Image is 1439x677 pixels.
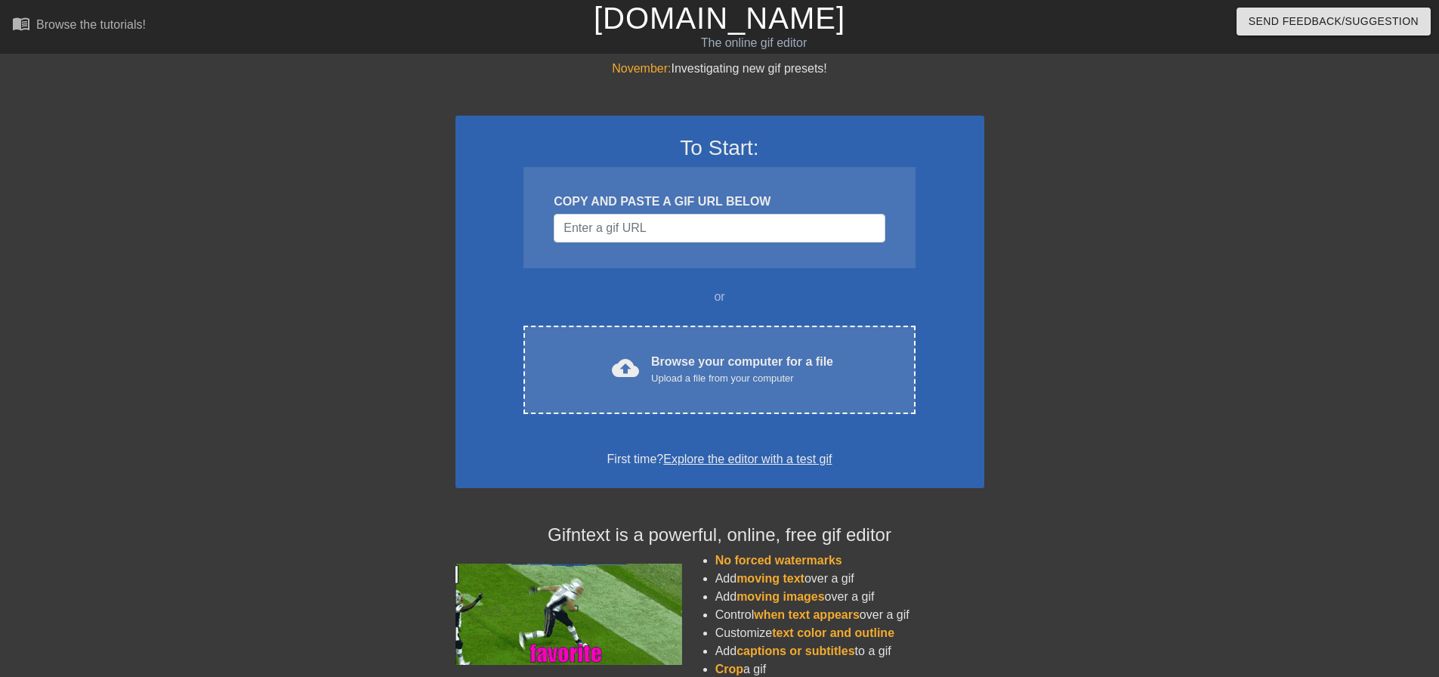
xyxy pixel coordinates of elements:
[455,524,984,546] h4: Gifntext is a powerful, online, free gif editor
[715,624,984,642] li: Customize
[736,645,854,657] span: captions or subtitles
[1249,12,1419,31] span: Send Feedback/Suggestion
[715,606,984,624] li: Control over a gif
[612,354,639,382] span: cloud_upload
[554,193,885,211] div: COPY AND PASTE A GIF URL BELOW
[475,135,965,161] h3: To Start:
[715,663,743,675] span: Crop
[612,62,671,75] span: November:
[754,608,860,621] span: when text appears
[495,288,945,306] div: or
[487,34,1021,52] div: The online gif editor
[475,450,965,468] div: First time?
[554,214,885,243] input: Username
[736,590,824,603] span: moving images
[1237,8,1431,36] button: Send Feedback/Suggestion
[594,2,845,35] a: [DOMAIN_NAME]
[12,14,146,38] a: Browse the tutorials!
[36,18,146,31] div: Browse the tutorials!
[715,642,984,660] li: Add to a gif
[455,60,984,78] div: Investigating new gif presets!
[651,353,833,386] div: Browse your computer for a file
[455,564,682,665] img: football_small.gif
[715,570,984,588] li: Add over a gif
[715,588,984,606] li: Add over a gif
[663,453,832,465] a: Explore the editor with a test gif
[651,371,833,386] div: Upload a file from your computer
[772,626,894,639] span: text color and outline
[736,572,804,585] span: moving text
[12,14,30,32] span: menu_book
[715,554,842,567] span: No forced watermarks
